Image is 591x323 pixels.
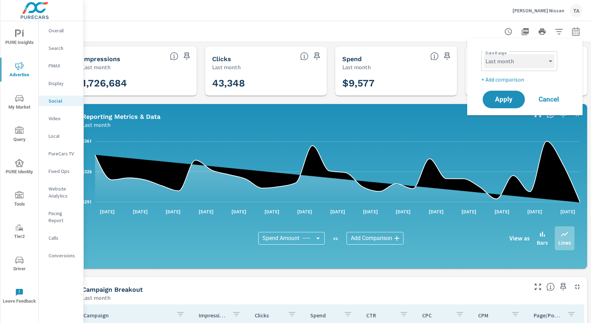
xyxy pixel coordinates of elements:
[49,185,78,199] p: Website Analytics
[82,286,143,293] h5: Campaign Breakout
[391,208,415,215] p: [DATE]
[49,252,78,259] p: Conversions
[325,208,350,215] p: [DATE]
[490,208,514,215] p: [DATE]
[83,312,171,319] p: Campaign
[161,208,185,215] p: [DATE]
[311,51,323,62] span: Save this to your personalized report
[424,208,449,215] p: [DATE]
[82,77,190,89] h3: 1,726,684
[325,235,347,241] p: vs
[262,235,299,242] span: Spend Amount
[2,288,36,305] span: Leave Feedback
[509,235,530,242] h6: View as
[2,191,36,208] span: Tools
[522,208,547,215] p: [DATE]
[490,96,518,103] span: Apply
[49,27,78,34] p: Overall
[2,62,36,79] span: Advertise
[82,293,110,302] p: Last month
[457,208,481,215] p: [DATE]
[39,78,83,89] div: Display
[170,52,178,60] span: The number of times an ad was shown on your behalf.
[292,208,317,215] p: [DATE]
[2,256,36,273] span: Driver
[39,148,83,159] div: PureCars TV
[2,94,36,111] span: My Market
[39,43,83,53] div: Search
[128,208,153,215] p: [DATE]
[39,113,83,124] div: Video
[535,96,563,103] span: Cancel
[546,283,555,291] span: This is a summary of Social performance results by campaign. Each column can be sorted.
[347,232,403,245] div: Add Comparison
[49,62,78,69] p: PMAX
[570,4,583,17] div: TA
[366,312,394,319] p: CTR
[260,208,284,215] p: [DATE]
[39,250,83,261] div: Conversions
[537,238,548,247] p: Bars
[255,312,282,319] p: Clicks
[49,168,78,175] p: Fixed Ops
[483,91,525,108] button: Apply
[342,63,371,71] p: Last month
[82,169,92,174] text: $326
[82,121,110,129] p: Last month
[82,63,110,71] p: Last month
[2,224,36,241] span: Tier2
[39,60,83,71] div: PMAX
[535,25,549,39] button: Print Report
[82,55,120,63] h5: Impressions
[49,133,78,140] p: Local
[513,7,564,14] p: [PERSON_NAME] Nissan
[194,208,218,215] p: [DATE]
[212,55,231,63] h5: Clicks
[49,234,78,241] p: Calls
[342,55,362,63] h5: Spend
[558,281,569,292] span: Save this to your personalized report
[39,233,83,243] div: Calls
[351,235,392,242] span: Add Comparison
[572,281,583,292] button: Minimize Widget
[39,131,83,141] div: Local
[422,312,450,319] p: CPC
[39,96,83,106] div: Social
[258,232,325,245] div: Spend Amount
[181,51,192,62] span: Save this to your personalized report
[39,208,83,226] div: Pacing Report
[481,75,571,84] p: + Add comparison
[82,200,92,205] text: $291
[2,159,36,176] span: PURE Identity
[528,91,570,108] button: Cancel
[95,208,120,215] p: [DATE]
[555,208,580,215] p: [DATE]
[39,183,83,201] div: Website Analytics
[310,312,338,319] p: Spend
[39,25,83,36] div: Overall
[212,63,241,71] p: Last month
[49,97,78,104] p: Social
[199,312,227,319] p: Impressions
[518,25,532,39] button: "Export Report to PDF"
[227,208,251,215] p: [DATE]
[532,281,544,292] button: Make Fullscreen
[49,210,78,224] p: Pacing Report
[39,166,83,176] div: Fixed Ops
[49,45,78,52] p: Search
[300,52,309,60] span: The number of times an ad was clicked by a consumer.
[430,52,439,60] span: The amount of money spent on advertising during the period.
[558,238,571,247] p: Lines
[49,80,78,87] p: Display
[82,113,160,120] h5: Reporting Metrics & Data
[478,312,506,319] p: CPM
[2,127,36,144] span: Query
[534,312,561,319] p: Page/Post Action
[0,21,38,312] div: nav menu
[49,115,78,122] p: Video
[82,139,92,144] text: $361
[2,30,36,47] span: PURE Insights
[49,150,78,157] p: PureCars TV
[342,77,450,89] h3: $9,577
[358,208,383,215] p: [DATE]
